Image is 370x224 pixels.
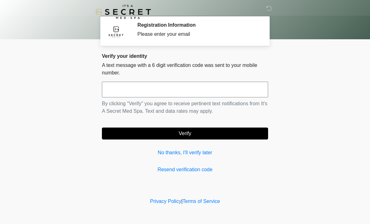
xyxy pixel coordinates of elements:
[150,199,182,204] a: Privacy Policy
[107,22,125,41] img: Agent Avatar
[137,22,259,28] h2: Registration Information
[102,149,268,156] a: No thanks, I'll verify later
[181,199,182,204] a: |
[102,128,268,139] button: Verify
[137,30,259,38] div: Please enter your email
[102,62,268,77] p: A text message with a 6 digit verification code was sent to your mobile number.
[96,5,151,19] img: It's A Secret Med Spa Logo
[102,53,268,59] h2: Verify your identity
[182,199,220,204] a: Terms of Service
[102,100,268,115] p: By clicking "Verify" you agree to receive pertinent text notifications from It's A Secret Med Spa...
[102,166,268,173] a: Resend verification code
